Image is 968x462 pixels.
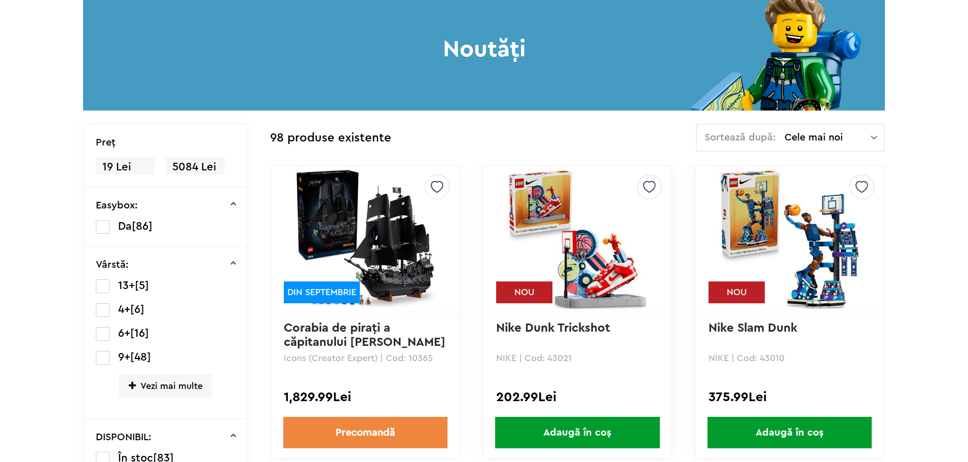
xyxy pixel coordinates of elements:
a: Precomandă [283,417,448,448]
a: Nike Slam Dunk [709,322,797,334]
span: 6+ [118,328,130,339]
img: Corabia de piraţi a căpitanului Jack Sparrow [294,168,436,310]
span: Vezi mai multe [119,374,212,397]
p: DISPONIBIL: [96,432,152,442]
p: Easybox: [96,200,138,210]
span: 13+ [118,280,135,291]
div: 375.99Lei [709,390,871,404]
div: 202.99Lei [496,390,659,404]
div: NOU [496,281,552,303]
span: 5084 Lei [166,157,225,177]
p: Icons (Creator Expert) | Cod: 10365 [284,353,446,363]
a: Adaugă în coș [696,417,884,448]
div: NOU [709,281,765,303]
span: Da [118,221,132,232]
div: 98 produse existente [270,124,391,153]
span: Adaugă în coș [495,417,659,448]
span: Cele mai noi [785,132,871,143]
p: Vârstă: [96,260,129,270]
div: DIN SEPTEMBRIE [284,281,360,303]
span: 19 Lei [96,157,155,177]
img: Nike Slam Dunk [719,168,861,310]
p: NIKE | Cod: 43010 [709,353,871,363]
span: [86] [132,221,153,232]
span: [48] [130,351,151,363]
span: Sortează după: [704,132,776,143]
div: 1,829.99Lei [284,390,446,404]
p: NIKE | Cod: 43021 [496,353,659,363]
span: 9+ [118,351,130,363]
a: Adaugă în coș [483,417,672,448]
span: [5] [135,280,149,291]
span: [6] [130,304,144,315]
span: 4+ [118,304,130,315]
span: Adaugă în coș [708,417,872,448]
p: Preţ [96,137,116,148]
span: [16] [130,328,149,339]
a: Nike Dunk Trickshot [496,322,610,334]
img: Nike Dunk Trickshot [506,168,648,310]
a: Corabia de piraţi a căpitanului [PERSON_NAME] [284,322,445,348]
